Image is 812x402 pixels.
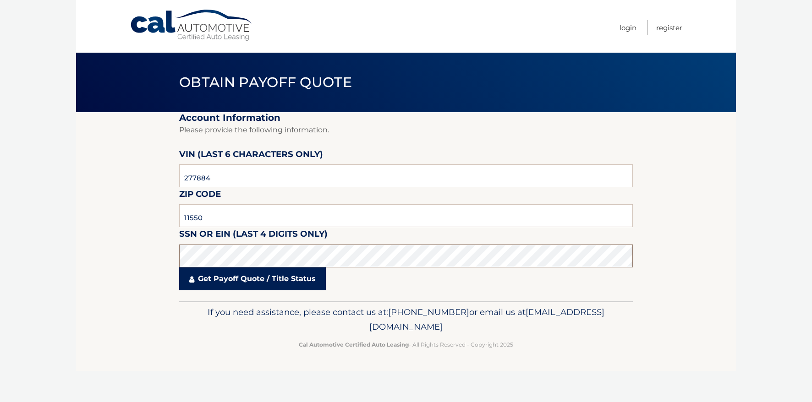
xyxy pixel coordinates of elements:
label: VIN (last 6 characters only) [179,147,323,164]
p: Please provide the following information. [179,124,633,136]
p: If you need assistance, please contact us at: or email us at [185,305,627,334]
a: Cal Automotive [130,9,253,42]
a: Register [656,20,682,35]
strong: Cal Automotive Certified Auto Leasing [299,341,409,348]
span: Obtain Payoff Quote [179,74,352,91]
p: - All Rights Reserved - Copyright 2025 [185,340,627,349]
label: SSN or EIN (last 4 digits only) [179,227,328,244]
a: Login [620,20,636,35]
span: [PHONE_NUMBER] [388,307,469,317]
h2: Account Information [179,112,633,124]
label: Zip Code [179,187,221,204]
a: Get Payoff Quote / Title Status [179,267,326,290]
